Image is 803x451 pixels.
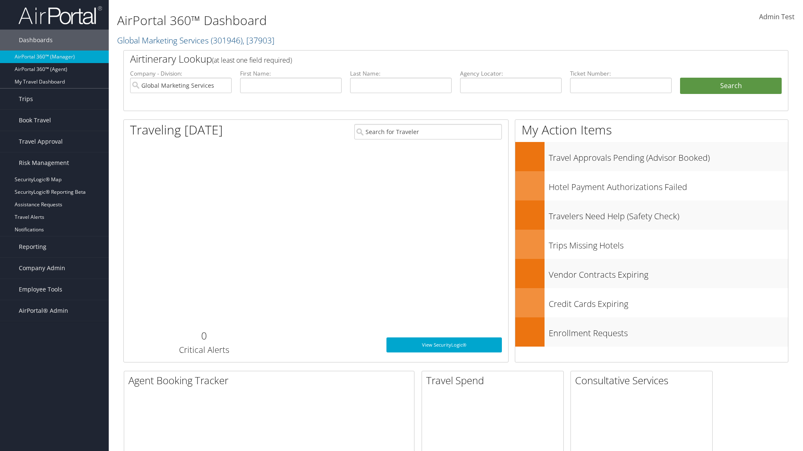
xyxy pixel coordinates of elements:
a: View SecurityLogic® [386,337,502,352]
a: Admin Test [759,4,795,30]
label: Ticket Number: [570,69,672,78]
h3: Travel Approvals Pending (Advisor Booked) [549,148,788,164]
h3: Credit Cards Expiring [549,294,788,310]
span: Reporting [19,236,46,257]
h3: Travelers Need Help (Safety Check) [549,206,788,222]
a: Credit Cards Expiring [515,288,788,317]
a: Enrollment Requests [515,317,788,347]
input: Search for Traveler [354,124,502,139]
label: Company - Division: [130,69,232,78]
h3: Critical Alerts [130,344,278,356]
h1: My Action Items [515,121,788,139]
label: Last Name: [350,69,452,78]
span: ( 301946 ) [211,35,243,46]
img: airportal-logo.png [18,5,102,25]
span: Dashboards [19,30,53,51]
h2: Airtinerary Lookup [130,52,726,66]
a: Global Marketing Services [117,35,274,46]
span: Trips [19,89,33,109]
label: Agency Locator: [460,69,562,78]
a: Vendor Contracts Expiring [515,259,788,288]
label: First Name: [240,69,342,78]
a: Trips Missing Hotels [515,230,788,259]
h3: Hotel Payment Authorizations Failed [549,177,788,193]
a: Hotel Payment Authorizations Failed [515,171,788,200]
span: Company Admin [19,258,65,279]
a: Travel Approvals Pending (Advisor Booked) [515,142,788,171]
h2: Agent Booking Tracker [128,373,414,388]
span: (at least one field required) [212,56,292,65]
h2: Travel Spend [426,373,563,388]
h1: Traveling [DATE] [130,121,223,139]
button: Search [680,78,782,94]
span: Book Travel [19,110,51,131]
span: Employee Tools [19,279,62,300]
h2: Consultative Services [575,373,712,388]
span: Risk Management [19,152,69,173]
h3: Vendor Contracts Expiring [549,265,788,281]
span: AirPortal® Admin [19,300,68,321]
h3: Enrollment Requests [549,323,788,339]
h3: Trips Missing Hotels [549,236,788,251]
span: Travel Approval [19,131,63,152]
span: Admin Test [759,12,795,21]
a: Travelers Need Help (Safety Check) [515,200,788,230]
span: , [ 37903 ] [243,35,274,46]
h2: 0 [130,329,278,343]
h1: AirPortal 360™ Dashboard [117,12,569,29]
